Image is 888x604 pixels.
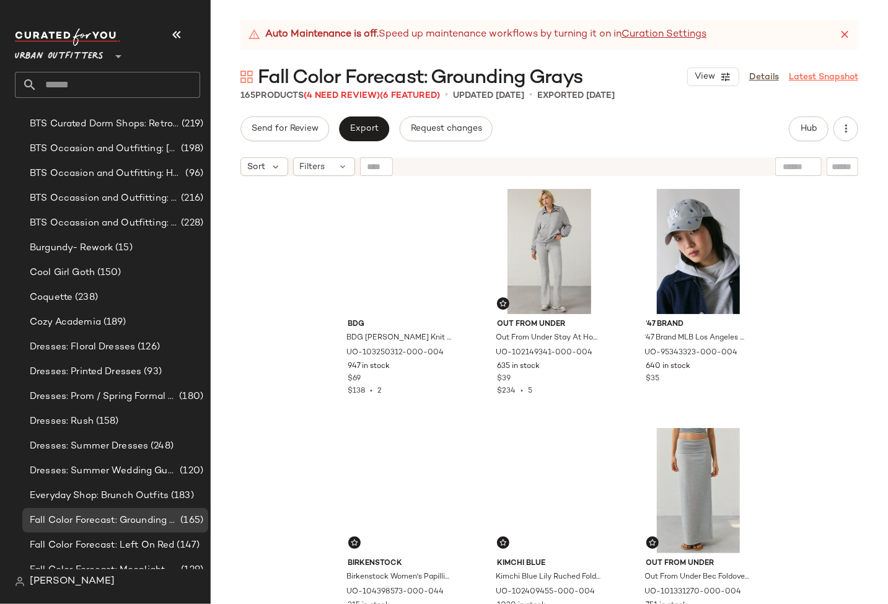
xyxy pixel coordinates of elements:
[247,160,265,173] span: Sort
[497,361,540,372] span: 635 in stock
[497,319,602,330] span: Out From Under
[347,348,444,359] span: UO-103250312-000-004
[177,390,203,404] span: (180)
[347,572,452,583] span: Birkenstock Women's Papillio Boston Chunky Suede Clog in Basalt Grey, Women's at Urban Outfitters
[258,66,582,90] span: Fall Color Forecast: Grounding Grays
[687,68,739,86] button: View
[646,558,751,569] span: Out From Under
[380,91,440,100] span: (6 Featured)
[141,365,162,379] span: (93)
[30,167,183,181] span: BTS Occasion and Outfitting: Homecoming Dresses
[646,319,751,330] span: '47 Brand
[178,216,203,230] span: (228)
[347,587,444,598] span: UO-104398573-000-044
[30,414,94,429] span: Dresses: Rush
[496,572,600,583] span: Kimchi Blue Lily Ruched Foldover Off-The-Shoulder Knit Top in Grey, Women's at Urban Outfitters
[537,89,615,102] p: Exported [DATE]
[177,464,203,478] span: (120)
[95,266,121,280] span: (150)
[178,514,203,528] span: (165)
[496,333,600,344] span: Out From Under Stay At Home Foldover Flare Legging Pant in Grey, Women's at Urban Outfitters
[496,348,592,359] span: UO-102149341-000-004
[183,167,203,181] span: (96)
[497,387,516,395] span: $234
[178,191,203,206] span: (216)
[348,319,453,330] span: BDG
[15,577,25,587] img: svg%3e
[622,27,706,42] a: Curation Settings
[410,124,482,134] span: Request changes
[30,365,141,379] span: Dresses: Printed Dresses
[179,117,203,131] span: (219)
[30,574,115,589] span: [PERSON_NAME]
[30,315,101,330] span: Cozy Academia
[347,333,452,344] span: BDG [PERSON_NAME] Knit Hoodie Cardigan in Grey, Women's at Urban Outfitters
[646,361,691,372] span: 640 in stock
[789,71,858,84] a: Latest Snapshot
[400,116,493,141] button: Request changes
[240,91,255,100] span: 165
[645,572,750,583] span: Out From Under Bec Foldover Maxi Skirt in Grey, Women's at Urban Outfitters
[694,72,715,82] span: View
[789,116,829,141] button: Hub
[30,538,175,553] span: Fall Color Forecast: Left On Red
[349,124,379,134] span: Export
[248,27,706,42] div: Speed up maintenance workflows by turning it on in
[251,124,319,134] span: Send for Review
[499,300,507,307] img: svg%3e
[529,88,532,103] span: •
[135,340,160,354] span: (126)
[339,116,389,141] button: Export
[30,291,73,305] span: Coquette
[169,489,194,503] span: (183)
[348,558,453,569] span: Birkenstock
[348,387,366,395] span: $138
[445,88,448,103] span: •
[30,464,177,478] span: Dresses: Summer Wedding Guest
[30,117,179,131] span: BTS Curated Dorm Shops: Retro+ Boho
[240,89,440,102] div: Products
[636,189,761,314] img: 95343323_004_b
[30,489,169,503] span: Everyday Shop: Brunch Outfits
[300,160,325,173] span: Filters
[645,348,738,359] span: UO-95343323-000-004
[378,387,382,395] span: 2
[30,563,178,577] span: Fall Color Forecast: Moonlight Hues
[30,514,178,528] span: Fall Color Forecast: Grounding Grays
[348,374,361,385] span: $69
[516,387,528,395] span: •
[178,563,203,577] span: (129)
[497,558,602,569] span: Kimchi Blue
[15,28,120,46] img: cfy_white_logo.C9jOOHJF.svg
[499,539,507,546] img: svg%3e
[240,116,329,141] button: Send for Review
[30,439,148,453] span: Dresses: Summer Dresses
[646,374,660,385] span: $35
[487,189,612,314] img: 102149341_004_b
[304,91,380,100] span: (4 Need Review)
[113,241,133,255] span: (15)
[749,71,779,84] a: Details
[30,216,178,230] span: BTS Occassion and Outfitting: First Day Fits
[30,340,135,354] span: Dresses: Floral Dresses
[101,315,126,330] span: (189)
[94,414,119,429] span: (158)
[30,266,95,280] span: Cool Girl Goth
[645,333,750,344] span: '47 Brand MLB Los Angeles Dodgers Confetti Clean Up Hat in Grey, Women's at Urban Outfitters
[366,387,378,395] span: •
[496,587,595,598] span: UO-102409455-000-004
[645,587,742,598] span: UO-101331270-000-004
[348,361,390,372] span: 947 in stock
[351,539,358,546] img: svg%3e
[240,71,253,83] img: svg%3e
[453,89,524,102] p: updated [DATE]
[30,142,178,156] span: BTS Occasion and Outfitting: [PERSON_NAME] to Party
[649,539,656,546] img: svg%3e
[497,374,511,385] span: $39
[73,291,98,305] span: (238)
[636,428,761,553] img: 101331270_004_b
[528,387,532,395] span: 5
[800,124,817,134] span: Hub
[178,142,203,156] span: (198)
[175,538,200,553] span: (147)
